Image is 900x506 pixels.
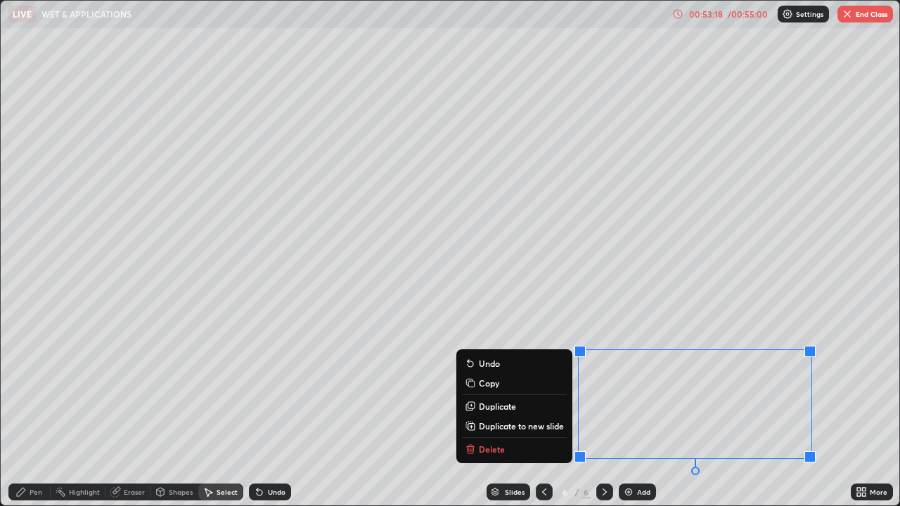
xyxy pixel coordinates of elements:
[870,488,887,495] div: More
[462,398,567,415] button: Duplicate
[558,488,572,496] div: 6
[479,443,505,455] p: Delete
[479,401,516,412] p: Duplicate
[268,488,285,495] div: Undo
[13,8,32,20] p: LIVE
[479,358,500,369] p: Undo
[462,417,567,434] button: Duplicate to new slide
[124,488,145,495] div: Eraser
[479,420,564,432] p: Duplicate to new slide
[782,8,793,20] img: class-settings-icons
[637,488,650,495] div: Add
[41,8,131,20] p: WET & APPLICATIONS
[462,441,567,458] button: Delete
[796,11,823,18] p: Settings
[479,377,499,389] p: Copy
[575,488,579,496] div: /
[169,488,193,495] div: Shapes
[69,488,100,495] div: Highlight
[582,486,591,498] div: 6
[837,6,893,22] button: End Class
[462,375,567,391] button: Copy
[686,10,726,18] div: 00:53:18
[217,488,238,495] div: Select
[30,488,42,495] div: Pen
[726,10,769,18] div: / 00:55:00
[623,486,634,498] img: add-slide-button
[505,488,525,495] div: Slides
[842,8,853,20] img: end-class-cross
[462,355,567,372] button: Undo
